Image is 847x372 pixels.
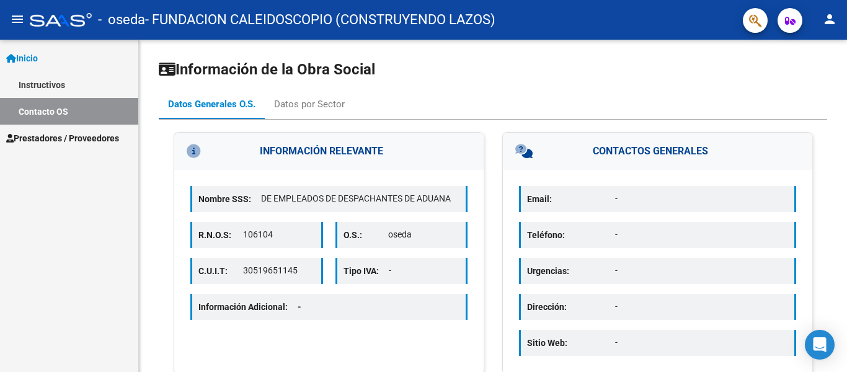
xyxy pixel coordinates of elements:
span: - oseda [98,6,145,33]
span: - FUNDACION CALEIDOSCOPIO (CONSTRUYENDO LAZOS) [145,6,495,33]
p: - [615,300,788,313]
p: - [615,192,788,205]
p: Teléfono: [527,228,615,242]
p: R.N.O.S: [198,228,243,242]
p: 106104 [243,228,314,241]
mat-icon: menu [10,12,25,27]
span: Prestadores / Proveedores [6,131,119,145]
p: 30519651145 [243,264,314,277]
p: - [615,336,788,349]
p: DE EMPLEADOS DE DESPACHANTES DE ADUANA [261,192,459,205]
p: Información Adicional: [198,300,311,314]
p: - [615,228,788,241]
span: Inicio [6,51,38,65]
p: - [389,264,460,277]
p: C.U.I.T: [198,264,243,278]
h1: Información de la Obra Social [159,60,827,79]
div: Open Intercom Messenger [805,330,835,360]
div: Datos por Sector [274,97,345,111]
p: oseda [388,228,459,241]
div: Datos Generales O.S. [168,97,255,111]
span: - [298,302,301,312]
p: Email: [527,192,615,206]
mat-icon: person [822,12,837,27]
p: Urgencias: [527,264,615,278]
p: O.S.: [344,228,388,242]
h3: CONTACTOS GENERALES [503,133,812,170]
p: Tipo IVA: [344,264,389,278]
p: Nombre SSS: [198,192,261,206]
h3: INFORMACIÓN RELEVANTE [174,133,484,170]
p: - [615,264,788,277]
p: Sitio Web: [527,336,615,350]
p: Dirección: [527,300,615,314]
